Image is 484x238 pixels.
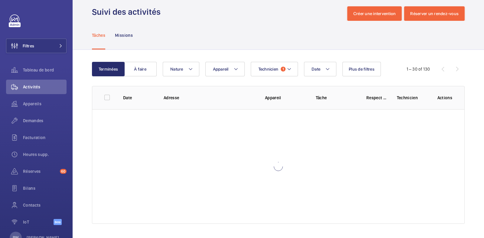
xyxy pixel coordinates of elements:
[366,95,387,101] p: Respect délai
[23,43,34,49] span: Filtres
[92,62,125,76] button: Terminées
[281,67,286,71] span: 1
[23,168,57,174] span: Réserves
[23,202,67,208] span: Contacts
[115,32,133,38] p: Missions
[124,62,157,76] button: À faire
[23,67,67,73] span: Tableau de bord
[23,84,67,90] span: Activités
[347,6,402,21] button: Créer une intervention
[349,67,374,71] span: Plus de filtres
[163,62,199,76] button: Nature
[54,219,62,225] span: Beta
[437,95,452,101] p: Actions
[92,32,105,38] p: Tâches
[205,62,245,76] button: Appareil
[316,95,357,101] p: Tâche
[397,95,428,101] p: Technicien
[123,95,154,101] p: Date
[60,169,67,174] span: 60
[304,62,336,76] button: Date
[23,185,67,191] span: Bilans
[170,67,183,71] span: Nature
[404,6,465,21] button: Réserver un rendez-vous
[407,66,430,72] div: 1 – 30 of 130
[164,95,255,101] p: Adresse
[213,67,229,71] span: Appareil
[258,67,279,71] span: Technicien
[265,95,306,101] p: Appareil
[23,135,67,141] span: Facturation
[23,101,67,107] span: Appareils
[342,62,381,76] button: Plus de filtres
[23,151,67,157] span: Heures supp.
[23,118,67,124] span: Demandes
[312,67,320,71] span: Date
[251,62,298,76] button: Technicien1
[6,39,67,53] button: Filtres
[23,219,54,225] span: IoT
[92,6,164,17] h1: Suivi des activités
